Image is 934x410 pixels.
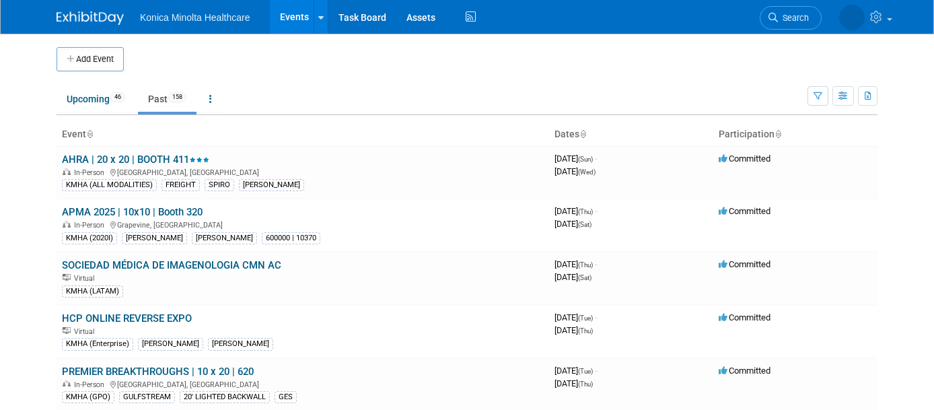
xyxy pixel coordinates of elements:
[86,129,93,139] a: Sort by Event Name
[578,380,593,388] span: (Thu)
[63,380,71,387] img: In-Person Event
[262,232,320,244] div: 600000 | 10370
[554,259,597,269] span: [DATE]
[122,232,187,244] div: [PERSON_NAME]
[57,11,124,25] img: ExhibitDay
[62,153,209,166] a: AHRA | 20 x 20 | BOOTH 411
[62,206,203,218] a: APMA 2025 | 10x10 | Booth 320
[578,208,593,215] span: (Thu)
[578,221,591,228] span: (Sat)
[62,219,544,230] div: Grapevine, [GEOGRAPHIC_DATA]
[57,123,549,146] th: Event
[74,327,98,336] span: Virtual
[208,338,273,350] div: [PERSON_NAME]
[554,166,596,176] span: [DATE]
[578,168,596,176] span: (Wed)
[713,123,877,146] th: Participation
[549,123,713,146] th: Dates
[578,156,593,163] span: (Sun)
[74,221,108,230] span: In-Person
[554,206,597,216] span: [DATE]
[62,166,544,177] div: [GEOGRAPHIC_DATA], [GEOGRAPHIC_DATA]
[595,366,597,376] span: -
[239,179,304,191] div: [PERSON_NAME]
[760,6,822,30] a: Search
[74,168,108,177] span: In-Person
[719,153,770,164] span: Committed
[119,391,175,403] div: GULFSTREAM
[110,92,125,102] span: 46
[192,232,257,244] div: [PERSON_NAME]
[74,380,108,389] span: In-Person
[595,259,597,269] span: -
[778,13,809,23] span: Search
[554,219,591,229] span: [DATE]
[554,366,597,376] span: [DATE]
[180,391,270,403] div: 20' LIGHTED BACKWALL
[595,206,597,216] span: -
[63,327,71,334] img: Virtual Event
[62,391,114,403] div: KMHA (GPO)
[62,179,157,191] div: KMHA (ALL MODALITIES)
[554,153,597,164] span: [DATE]
[62,285,123,298] div: KMHA (LATAM)
[554,325,593,335] span: [DATE]
[579,129,586,139] a: Sort by Start Date
[168,92,186,102] span: 158
[138,86,196,112] a: Past158
[205,179,234,191] div: SPIRO
[74,274,98,283] span: Virtual
[578,368,593,375] span: (Tue)
[62,378,544,389] div: [GEOGRAPHIC_DATA], [GEOGRAPHIC_DATA]
[719,259,770,269] span: Committed
[62,366,254,378] a: PREMIER BREAKTHROUGHS | 10 x 20 | 620
[554,312,597,322] span: [DATE]
[63,221,71,228] img: In-Person Event
[161,179,200,191] div: FREIGHT
[595,312,597,322] span: -
[62,259,281,271] a: SOCIEDAD MÉDICA DE IMAGENOLOGIA CMN AC
[62,338,133,350] div: KMHA (Enterprise)
[63,168,71,175] img: In-Person Event
[719,366,770,376] span: Committed
[554,378,593,388] span: [DATE]
[275,391,297,403] div: GES
[63,274,71,281] img: Virtual Event
[719,312,770,322] span: Committed
[595,153,597,164] span: -
[140,12,250,23] span: Konica Minolta Healthcare
[578,327,593,335] span: (Thu)
[57,86,135,112] a: Upcoming46
[839,5,865,30] img: Annette O'Mahoney
[62,312,192,324] a: HCP ONLINE REVERSE EXPO
[578,274,591,281] span: (Sat)
[62,232,117,244] div: KMHA (2020I)
[57,47,124,71] button: Add Event
[554,272,591,282] span: [DATE]
[578,314,593,322] span: (Tue)
[775,129,781,139] a: Sort by Participation Type
[719,206,770,216] span: Committed
[578,261,593,269] span: (Thu)
[138,338,203,350] div: [PERSON_NAME]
